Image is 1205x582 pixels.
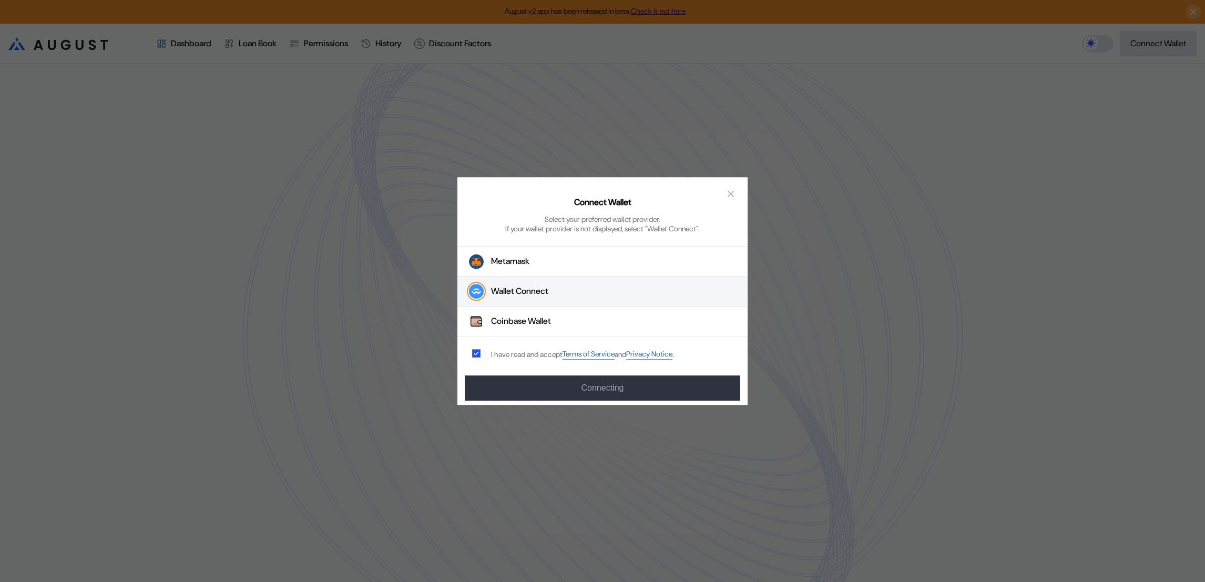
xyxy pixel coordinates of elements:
[722,186,739,202] button: close modal
[491,286,548,297] div: Wallet Connect
[491,256,529,267] div: Metamask
[545,215,660,224] div: Select your preferred wallet provider.
[457,247,748,277] button: Metamask
[457,307,748,337] button: Coinbase WalletCoinbase Wallet
[469,314,484,329] img: Coinbase Wallet
[491,316,551,327] div: Coinbase Wallet
[457,277,748,307] button: Wallet Connect
[491,350,674,360] div: I have read and accept .
[465,375,740,401] button: Connecting
[505,224,700,233] div: If your wallet provider is not displayed, select "Wallet Connect".
[563,350,615,360] a: Terms of Service
[626,350,672,360] a: Privacy Notice
[615,350,626,359] span: and
[574,197,631,208] h2: Connect Wallet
